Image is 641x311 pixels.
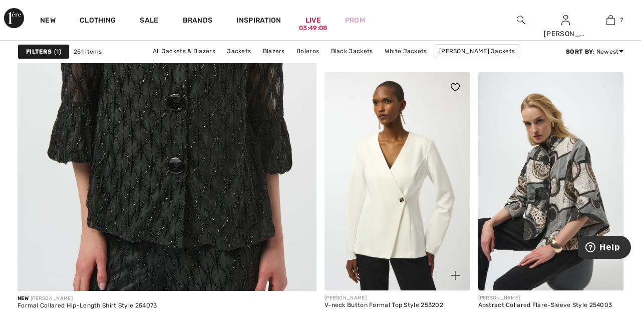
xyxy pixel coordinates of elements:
[326,45,378,58] a: Black Jackets
[380,45,432,58] a: White Jackets
[291,45,324,58] a: Boleros
[566,48,593,55] strong: Sort By
[140,16,158,27] a: Sale
[325,294,443,302] div: [PERSON_NAME]
[478,72,624,291] img: Abstract Collared Flare-Sleeve Style 254003. Black/Multi
[325,72,470,291] img: V-neck Button Formal Top Style 253202. Vanilla 30
[148,45,220,58] a: All Jackets & Blazers
[236,16,281,27] span: Inspiration
[80,16,116,27] a: Clothing
[561,14,570,26] img: My Info
[517,14,525,26] img: search the website
[299,24,327,33] div: 03:49:08
[26,47,52,56] strong: Filters
[544,29,588,39] div: [PERSON_NAME]
[478,302,612,309] div: Abstract Collared Flare-Sleeve Style 254003
[54,47,61,56] span: 1
[345,15,365,26] a: Prom
[325,302,443,309] div: V-neck Button Formal Top Style 253202
[305,15,321,26] a: Live03:49:08
[18,295,29,301] span: New
[434,44,520,58] a: [PERSON_NAME] Jackets
[451,271,460,280] img: plus_v2.svg
[222,45,256,58] a: Jackets
[566,47,623,56] div: : Newest
[258,45,290,58] a: Blazers
[451,83,460,91] img: heart_black_full.svg
[183,16,213,27] a: Brands
[478,294,612,302] div: [PERSON_NAME]
[588,14,632,26] a: 7
[18,302,157,309] div: Formal Collared Hip-Length Shirt Style 254073
[561,15,570,25] a: Sign In
[578,236,631,261] iframe: Opens a widget where you can find more information
[606,14,615,26] img: My Bag
[4,8,24,28] img: 1ère Avenue
[341,58,390,71] a: Blue Jackets
[74,47,102,56] span: 251 items
[279,58,339,71] a: [PERSON_NAME]
[620,16,623,25] span: 7
[18,295,157,302] div: [PERSON_NAME]
[40,16,56,27] a: New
